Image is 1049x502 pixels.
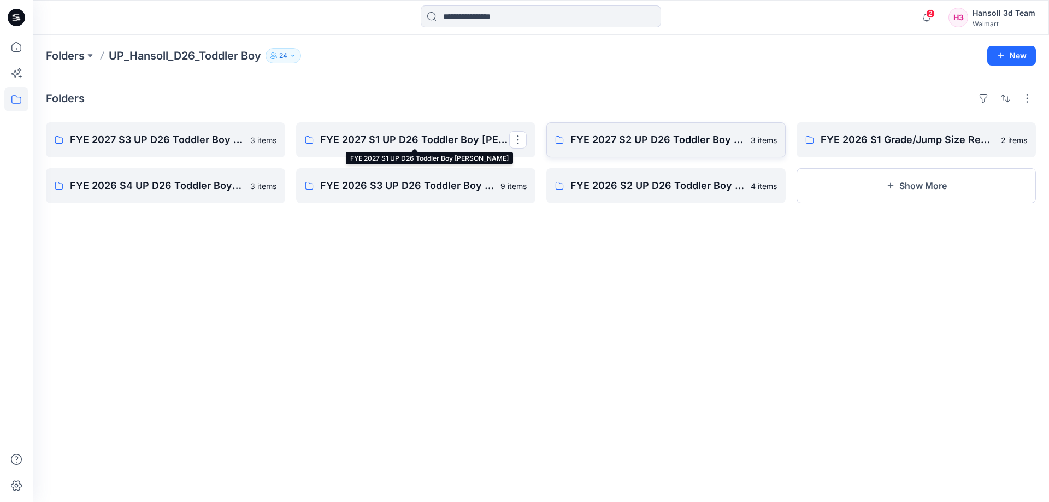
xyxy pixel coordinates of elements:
[46,48,85,63] a: Folders
[250,134,276,146] p: 3 items
[821,132,994,147] p: FYE 2026 S1 Grade/Jump Size Review
[751,134,777,146] p: 3 items
[70,132,244,147] p: FYE 2027 S3 UP D26 Toddler Boy Hansoll
[546,122,786,157] a: FYE 2027 S2 UP D26 Toddler Boy [PERSON_NAME]3 items
[46,92,85,105] h4: Folders
[797,122,1036,157] a: FYE 2026 S1 Grade/Jump Size Review2 items
[570,132,744,147] p: FYE 2027 S2 UP D26 Toddler Boy [PERSON_NAME]
[797,168,1036,203] button: Show More
[296,122,535,157] a: FYE 2027 S1 UP D26 Toddler Boy [PERSON_NAME]
[751,180,777,192] p: 4 items
[70,178,244,193] p: FYE 2026 S4 UP D26 Toddler Boy - Hansoll
[973,7,1035,20] div: Hansoll 3d Team
[570,178,744,193] p: FYE 2026 S2 UP D26 Toddler Boy - Hansoll
[296,168,535,203] a: FYE 2026 S3 UP D26 Toddler Boy - Hansoll9 items
[948,8,968,27] div: H3
[46,168,285,203] a: FYE 2026 S4 UP D26 Toddler Boy - Hansoll3 items
[973,20,1035,28] div: Walmart
[46,122,285,157] a: FYE 2027 S3 UP D26 Toddler Boy Hansoll3 items
[320,178,494,193] p: FYE 2026 S3 UP D26 Toddler Boy - Hansoll
[987,46,1036,66] button: New
[109,48,261,63] p: UP_Hansoll_D26_Toddler Boy
[320,132,509,147] p: FYE 2027 S1 UP D26 Toddler Boy [PERSON_NAME]
[546,168,786,203] a: FYE 2026 S2 UP D26 Toddler Boy - Hansoll4 items
[279,50,287,62] p: 24
[926,9,935,18] span: 2
[1001,134,1027,146] p: 2 items
[500,180,527,192] p: 9 items
[266,48,301,63] button: 24
[250,180,276,192] p: 3 items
